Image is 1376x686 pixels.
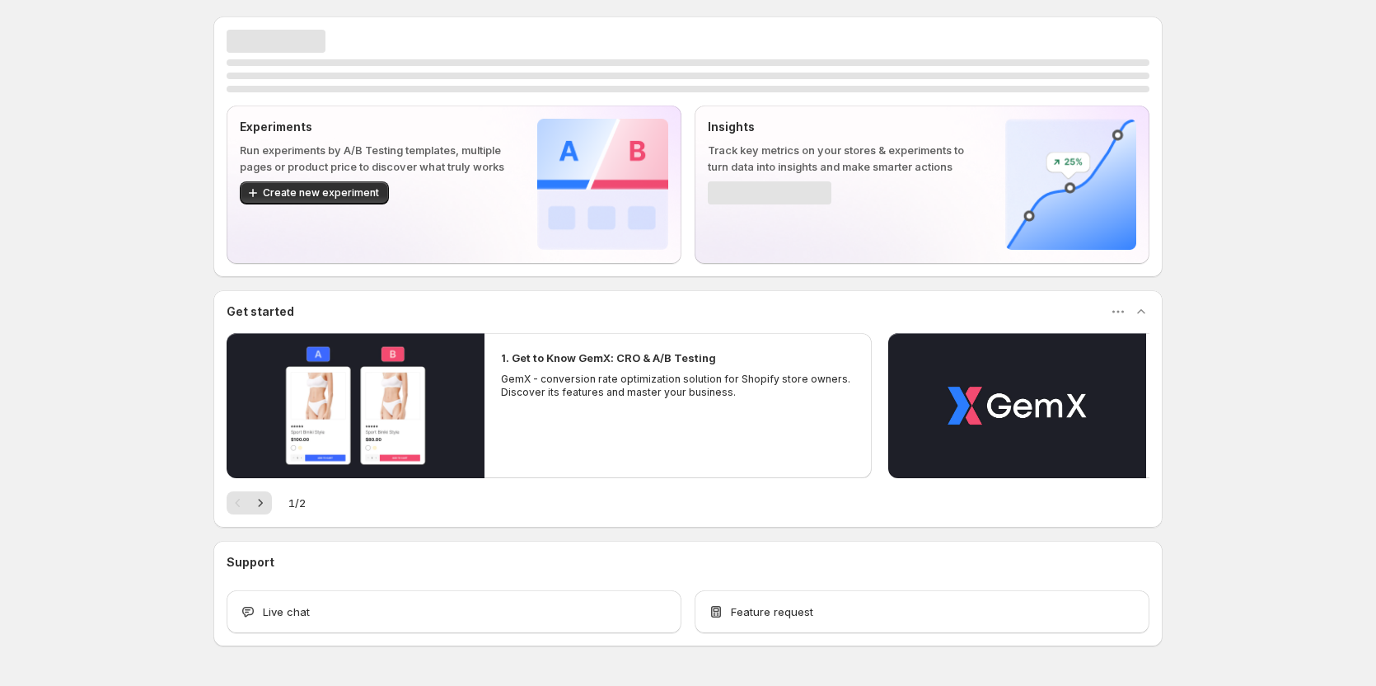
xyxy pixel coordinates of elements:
[537,119,668,250] img: Experiments
[501,350,716,366] h2: 1. Get to Know GemX: CRO & A/B Testing
[731,604,813,620] span: Feature request
[249,491,272,514] button: Next
[288,495,306,511] span: 1 / 2
[227,491,272,514] nav: Pagination
[263,186,379,200] span: Create new experiment
[240,181,389,204] button: Create new experiment
[1005,119,1136,250] img: Insights
[708,142,979,175] p: Track key metrics on your stores & experiments to turn data into insights and make smarter actions
[888,333,1146,478] button: Play video
[227,554,274,571] h3: Support
[708,119,979,135] p: Insights
[227,333,484,478] button: Play video
[501,373,855,399] p: GemX - conversion rate optimization solution for Shopify store owners. Discover its features and ...
[240,119,511,135] p: Experiments
[263,604,310,620] span: Live chat
[227,303,294,320] h3: Get started
[240,142,511,175] p: Run experiments by A/B Testing templates, multiple pages or product price to discover what truly ...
